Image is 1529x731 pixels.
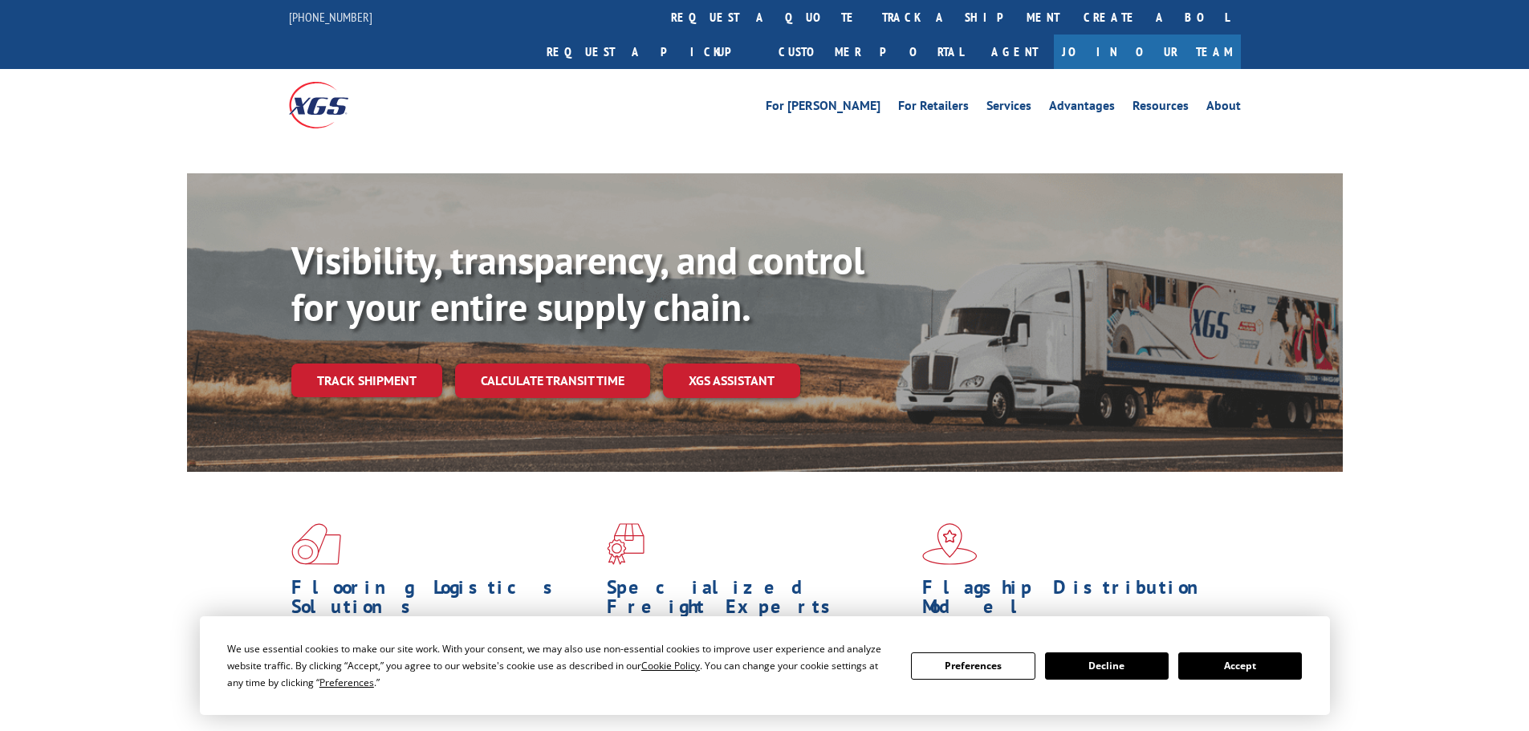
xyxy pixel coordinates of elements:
[607,523,645,565] img: xgs-icon-focused-on-flooring-red
[291,363,442,397] a: Track shipment
[663,363,800,398] a: XGS ASSISTANT
[1054,35,1241,69] a: Join Our Team
[200,616,1330,715] div: Cookie Consent Prompt
[1045,652,1169,680] button: Decline
[922,523,978,565] img: xgs-icon-flagship-distribution-model-red
[319,676,374,689] span: Preferences
[766,99,880,117] a: For [PERSON_NAME]
[1206,99,1241,117] a: About
[291,523,341,565] img: xgs-icon-total-supply-chain-intelligence-red
[641,659,700,672] span: Cookie Policy
[1178,652,1302,680] button: Accept
[922,578,1226,624] h1: Flagship Distribution Model
[289,9,372,25] a: [PHONE_NUMBER]
[291,578,595,624] h1: Flooring Logistics Solutions
[898,99,969,117] a: For Retailers
[607,578,910,624] h1: Specialized Freight Experts
[986,99,1031,117] a: Services
[1049,99,1115,117] a: Advantages
[911,652,1035,680] button: Preferences
[227,640,892,691] div: We use essential cookies to make our site work. With your consent, we may also use non-essential ...
[535,35,767,69] a: Request a pickup
[291,235,864,331] b: Visibility, transparency, and control for your entire supply chain.
[975,35,1054,69] a: Agent
[767,35,975,69] a: Customer Portal
[455,363,650,398] a: Calculate transit time
[1133,99,1189,117] a: Resources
